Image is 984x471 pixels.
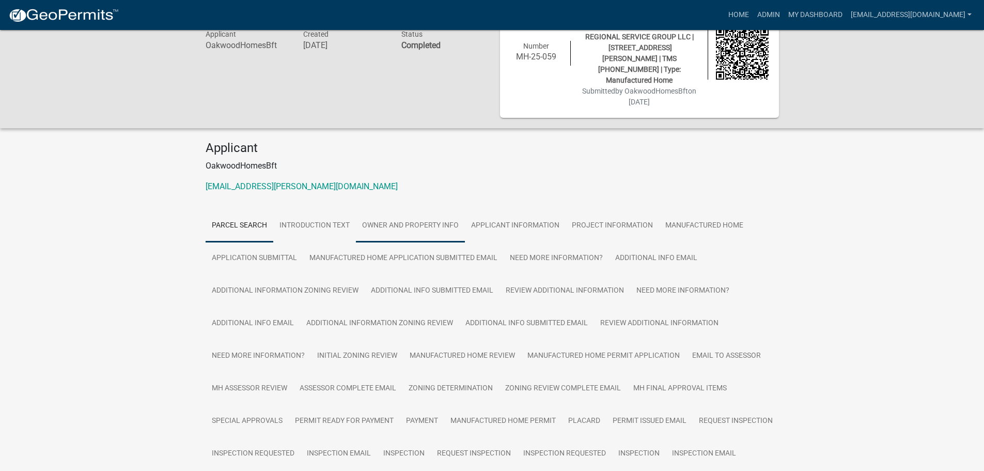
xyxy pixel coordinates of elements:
a: Inspection Requested [517,437,612,470]
a: Initial Zoning Review [311,340,403,373]
h6: OakwoodHomesBft [206,40,288,50]
a: Need More Information? [630,275,736,308]
a: Inspection Email [666,437,742,470]
a: Review Additional Information [499,275,630,308]
a: Application Submittal [206,242,303,275]
a: Additional Information Zoning Review [300,307,459,340]
span: Created [303,30,329,38]
a: Email to Assessor [686,340,767,373]
a: Manufactured Home Review [403,340,521,373]
a: Manufactured Home [659,209,749,242]
a: Applicant Information [465,209,566,242]
a: Introduction Text [273,209,356,242]
h6: [DATE] [303,40,386,50]
a: Assessor Complete Email [293,372,402,405]
p: OakwoodHomesBft [206,160,779,172]
a: Special Approvals [206,405,289,438]
a: Home [724,5,753,25]
a: Project Information [566,209,659,242]
a: Request Inspection [693,405,779,438]
a: [EMAIL_ADDRESS][DOMAIN_NAME] [847,5,976,25]
a: Need More Information? [504,242,609,275]
a: Zoning Review Complete Email [499,372,627,405]
a: Additional info email [206,307,300,340]
a: MH Final Approval Items [627,372,733,405]
a: Additional Info submitted Email [365,275,499,308]
a: Manufactured Home Permit Application [521,340,686,373]
a: Manufactured Home Application Submitted Email [303,242,504,275]
a: Placard [562,405,606,438]
a: Permit Ready for Payment [289,405,400,438]
span: Number [523,42,549,50]
span: Status [401,30,423,38]
a: Additional Information Zoning Review [206,275,365,308]
a: Manufactured Home Permit [444,405,562,438]
a: Review Additional Information [594,307,725,340]
img: QR code [716,27,769,80]
h6: MH-25-059 [510,52,563,62]
a: Need More Information? [206,340,311,373]
a: [EMAIL_ADDRESS][PERSON_NAME][DOMAIN_NAME] [206,181,398,191]
a: Inspection Requested [206,437,301,470]
span: Submitted on [DATE] [582,87,696,106]
a: Payment [400,405,444,438]
a: My Dashboard [784,5,847,25]
a: Additional info email [609,242,704,275]
a: Inspection Email [301,437,377,470]
h4: Applicant [206,141,779,156]
span: by OakwoodHomesBft [615,87,688,95]
a: Inspection [612,437,666,470]
a: Additional Info submitted Email [459,307,594,340]
a: Parcel search [206,209,273,242]
a: Admin [753,5,784,25]
a: Owner and Property Info [356,209,465,242]
a: Permit Issued Email [606,405,693,438]
strong: Completed [401,40,441,50]
a: Zoning Determination [402,372,499,405]
a: Request Inspection [431,437,517,470]
a: Inspection [377,437,431,470]
span: Applicant [206,30,236,38]
a: MH Assessor Review [206,372,293,405]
